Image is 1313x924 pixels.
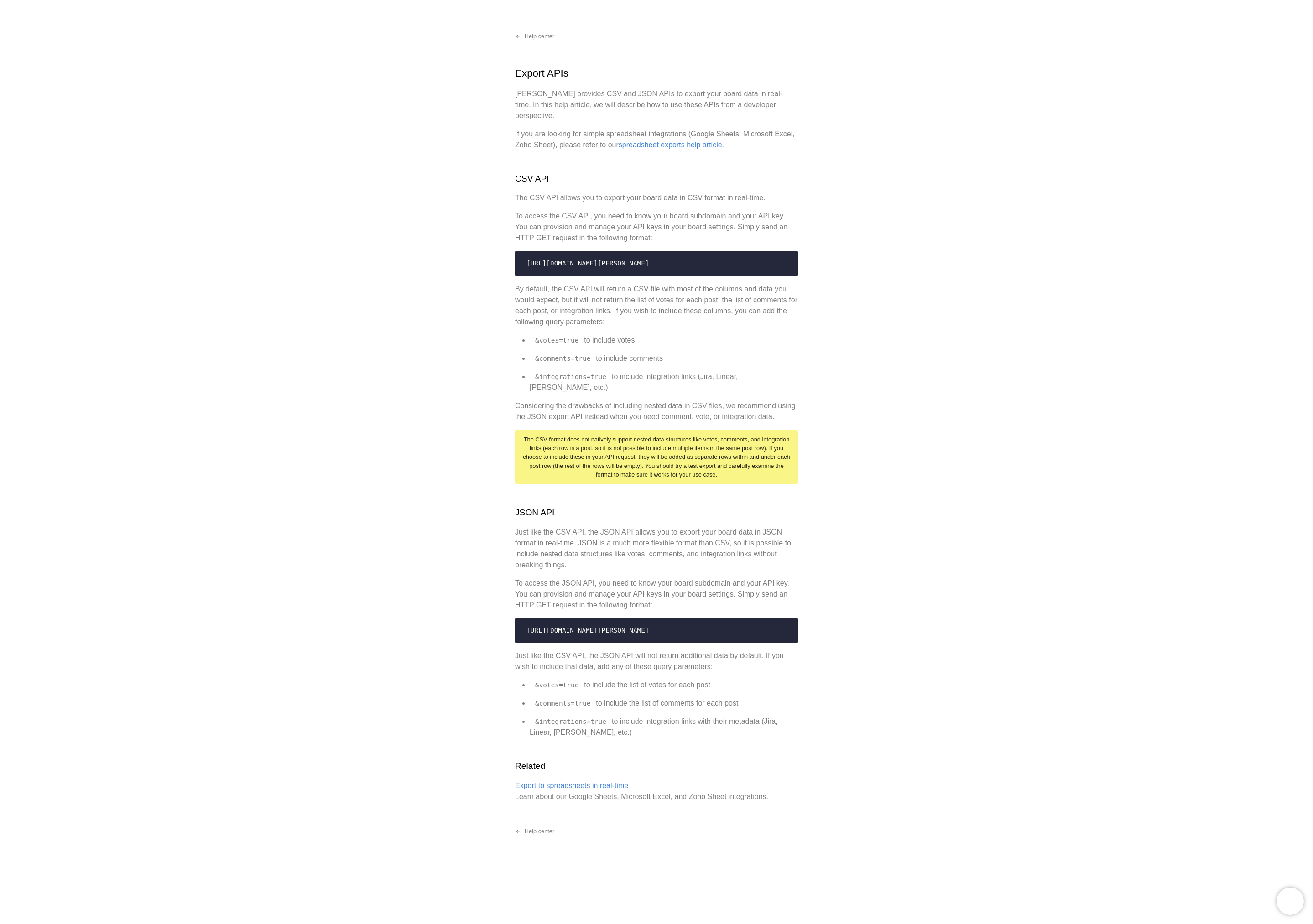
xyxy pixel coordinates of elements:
[515,578,798,611] p: To access the JSON API, you need to know your board subdomain and your API key. You can provision...
[530,716,798,738] li: to include integration links with their metadata (Jira, Linear, [PERSON_NAME], etc.)
[515,66,798,81] h1: Export APIs
[526,260,649,267] span: [URL][DOMAIN_NAME][PERSON_NAME]
[530,335,798,346] li: to include votes
[515,782,628,789] a: Export to spreadsheets in real-time
[515,129,798,151] p: If you are looking for simple spreadsheet integrations (Google Sheets, Microsoft Excel, Zoho Shee...
[515,650,798,672] p: Just like the CSV API, the JSON API will not return additional data by default. If you wish to in...
[515,760,798,773] h2: Related
[508,29,562,44] a: Help center
[619,141,722,149] a: spreadsheet exports help article
[530,714,612,729] code: &integrations=true
[515,88,798,121] p: [PERSON_NAME] provides CSV and JSON APIs to export your board data in real-time. In this help art...
[530,333,584,348] code: &votes=true
[530,351,596,366] code: &comments=true
[530,680,798,690] li: to include the list of votes for each post
[515,284,798,327] p: By default, the CSV API will return a CSV file with most of the columns and data you would expect...
[515,506,798,519] h2: JSON API
[530,369,612,384] code: &integrations=true
[530,696,596,711] code: &comments=true
[515,780,798,802] p: Learn about our Google Sheets, Microsoft Excel, and Zoho Sheet integrations.
[1277,888,1304,915] iframe: Chatra live chat
[515,400,798,422] p: Considering the drawbacks of including nested data in CSV files, we recommend using the JSON expo...
[530,371,798,393] li: to include integration links (Jira, Linear, [PERSON_NAME], etc.)
[515,211,798,244] p: To access the CSV API, you need to know your board subdomain and your API key. You can provision ...
[526,627,649,634] span: [URL][DOMAIN_NAME][PERSON_NAME]
[515,527,798,571] p: Just like the CSV API, the JSON API allows you to export your board data in JSON format in real-t...
[530,353,798,364] li: to include comments
[515,172,798,186] h2: CSV API
[515,192,798,203] p: The CSV API allows you to export your board data in CSV format in real-time.
[530,678,584,692] code: &votes=true
[515,430,798,484] div: The CSV format does not natively support nested data structures like votes, comments, and integra...
[508,824,562,839] a: Help center
[530,698,798,709] li: to include the list of comments for each post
